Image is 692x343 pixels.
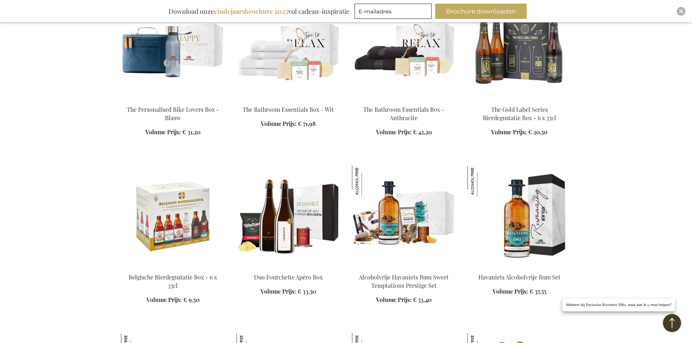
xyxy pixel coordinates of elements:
a: Volume Prijs: € 33,50 [260,287,316,296]
span: Volume Prijs: [376,128,412,136]
span: Volume Prijs: [491,128,527,136]
span: € 20,50 [528,128,547,136]
span: € 71,98 [298,120,316,127]
form: marketing offers and promotions [355,4,434,21]
span: Volume Prijs: [376,296,412,303]
a: Duo Fourchette Apéro Box [236,264,340,271]
span: € 42,20 [413,128,432,136]
img: Duo Fourchette Apéro Box [236,166,340,267]
div: Download onze vol cadeau-inspiratie [165,4,353,19]
span: € 37,55 [530,287,546,295]
span: Volume Prijs: [493,287,528,295]
span: Volume Prijs: [260,287,296,295]
a: Belgische Bierdegustatie Box - 6 x 33cl [129,273,217,289]
a: Alcoholvrije Havaniets Rum Sweet Temptations Prestige Set [359,273,449,289]
a: The Personalized Bike Lovers Box - Blue [121,97,225,103]
a: Bathroom Essentials Box - Anthracite [352,97,456,103]
a: The Bathroom Essentials Box - Anthracite [363,106,444,122]
a: Volume Prijs: € 53,40 [376,296,432,304]
a: Volume Prijs: € 42,20 [376,128,432,136]
a: Volume Prijs: € 31,20 [145,128,201,136]
span: € 33,50 [298,287,316,295]
a: Duo Fourchette Apéro Box [254,273,323,281]
span: € 53,40 [413,296,432,303]
a: Havaniets Alcoholvrije Rum Set [478,273,561,281]
a: Volume Prijs: € 9,50 [146,296,199,304]
img: Alcoholvrije Havaniets Rum Sweet Temptations Prestige Set [352,166,383,197]
a: The Bathroom Essentials Box - White [236,97,340,103]
a: Volume Prijs: € 37,55 [493,287,546,296]
button: Brochure downloaden [435,4,527,19]
span: € 31,20 [182,128,201,136]
a: The Gold Label Series Beer Tasting Set [468,97,571,103]
div: Close [677,7,685,16]
a: Volume Prijs: € 71,98 [261,120,316,128]
img: Havaniets Alcoholvrije Rum Set [468,166,499,197]
b: eindejaarsbrochure 2025 [214,7,288,16]
a: Tasting Set Belgian Beers [121,264,225,271]
img: Tasting Set Belgian Beers [121,166,225,267]
a: The Bathroom Essentials Box - Wit [243,106,334,113]
img: Havaniets non-alcoholic Rum Set [468,166,571,267]
img: Alcoholvrije Havaniets Rum Sweet Temptations Prestige Set [352,166,456,267]
span: € 9,50 [183,296,199,303]
a: The Gold Label Series Bierdegustatie Box - 6 x 33cl [483,106,556,122]
a: Volume Prijs: € 20,50 [491,128,547,136]
a: Alcoholvrije Havaniets Rum Sweet Temptations Prestige Set Alcoholvrije Havaniets Rum Sweet Tempta... [352,264,456,271]
span: Volume Prijs: [261,120,296,127]
a: Havaniets non-alcoholic Rum Set Havaniets Alcoholvrije Rum Set [468,264,571,271]
a: The Personalised Bike Lovers Box - Blauw [127,106,219,122]
img: Close [679,9,683,13]
span: Volume Prijs: [145,128,181,136]
span: Volume Prijs: [146,296,182,303]
input: E-mailadres [355,4,432,19]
